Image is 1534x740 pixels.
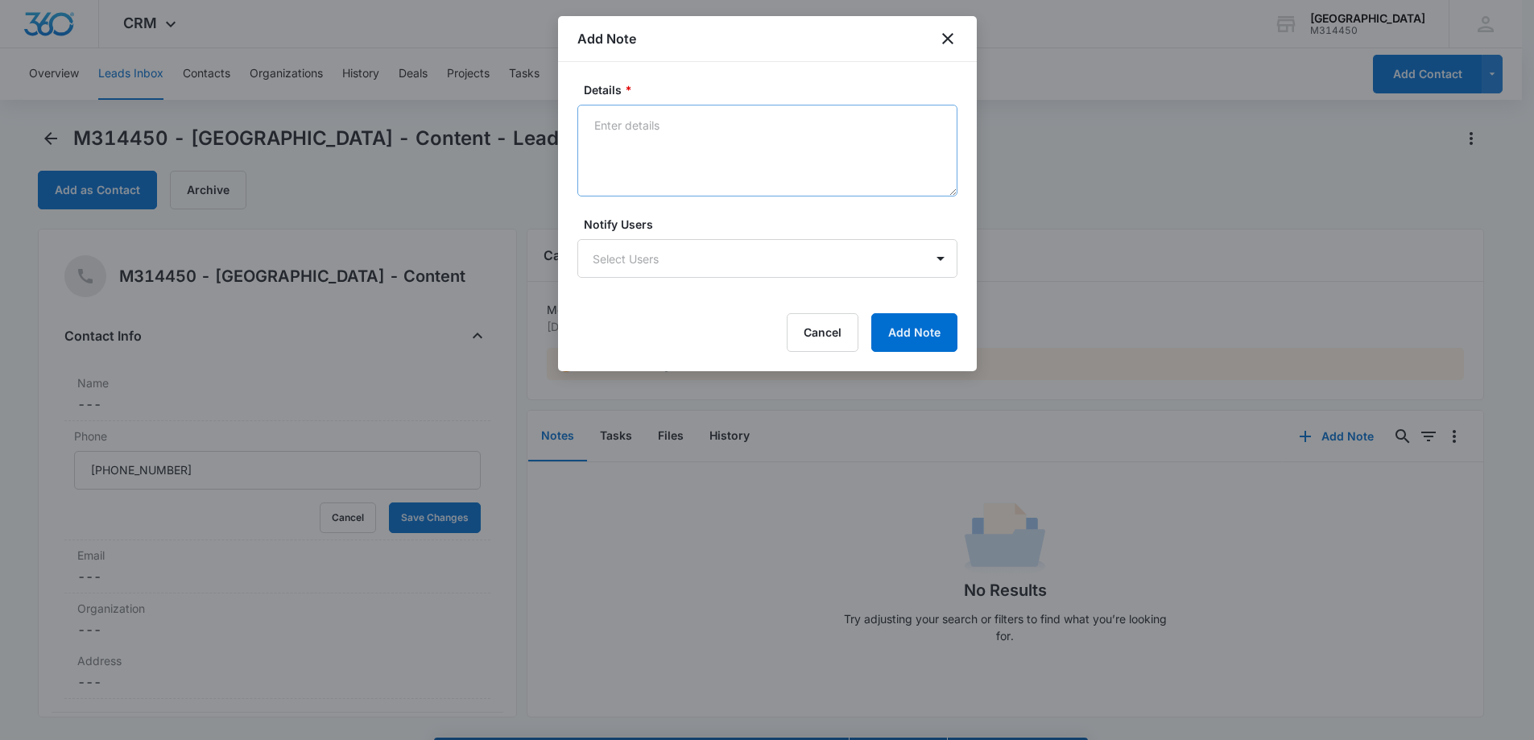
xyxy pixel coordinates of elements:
[577,29,636,48] h1: Add Note
[787,313,858,352] button: Cancel
[584,216,964,233] label: Notify Users
[938,29,957,48] button: close
[584,81,964,98] label: Details
[871,313,957,352] button: Add Note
